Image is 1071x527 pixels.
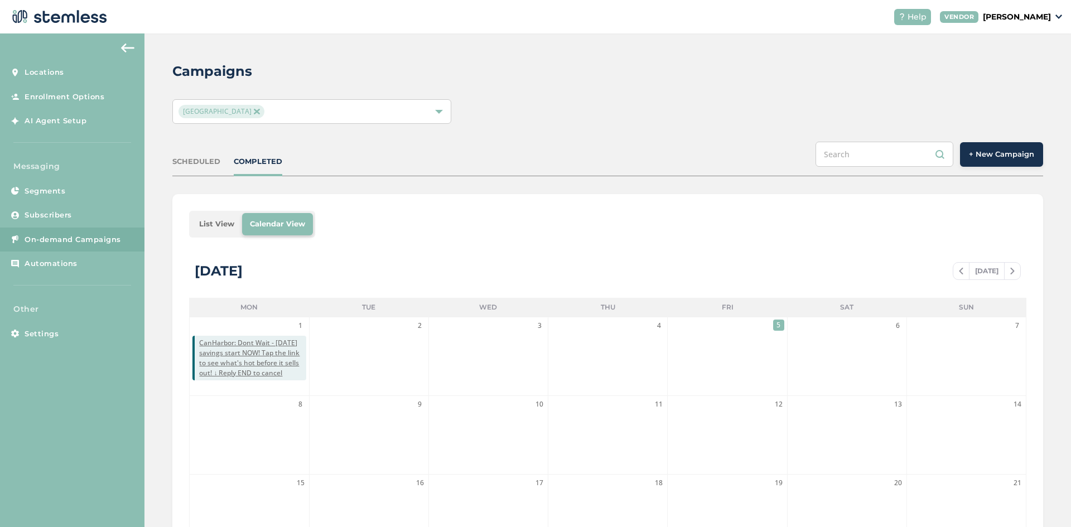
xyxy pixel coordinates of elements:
span: 8 [295,399,306,410]
span: [DATE] [969,263,1005,279]
img: icon_down-arrow-small-66adaf34.svg [1055,14,1062,19]
span: 15 [295,477,306,489]
li: Wed [428,298,548,317]
span: Automations [25,258,78,269]
span: 17 [534,477,545,489]
p: [PERSON_NAME] [983,11,1051,23]
span: 3 [534,320,545,331]
span: 10 [534,399,545,410]
li: Mon [189,298,308,317]
span: Locations [25,67,64,78]
span: 2 [414,320,426,331]
div: COMPLETED [234,156,282,167]
div: VENDOR [940,11,978,23]
span: Subscribers [25,210,72,221]
span: Segments [25,186,65,197]
img: icon-close-accent-8a337256.svg [254,109,259,114]
span: 12 [773,399,784,410]
span: 1 [295,320,306,331]
span: 4 [653,320,664,331]
span: [GEOGRAPHIC_DATA] [178,105,264,118]
span: AI Agent Setup [25,115,86,127]
span: 20 [893,477,904,489]
span: Enrollment Options [25,91,104,103]
img: icon-chevron-right-bae969c5.svg [1010,268,1015,274]
span: 11 [653,399,664,410]
img: icon-help-white-03924b79.svg [899,13,905,20]
li: Sun [907,298,1026,317]
img: icon-arrow-back-accent-c549486e.svg [121,43,134,52]
span: + New Campaign [969,149,1034,160]
span: CanHarbor: Dont Wait - [DATE] savings start NOW! Tap the link to see what's hot before it sells o... [199,338,306,378]
li: Fri [668,298,787,317]
li: List View [191,213,242,235]
div: SCHEDULED [172,156,220,167]
span: 21 [1012,477,1023,489]
li: Tue [309,298,428,317]
span: 14 [1012,399,1023,410]
span: Settings [25,328,59,340]
span: 6 [893,320,904,331]
input: Search [816,142,953,167]
button: + New Campaign [960,142,1043,167]
span: 16 [414,477,426,489]
img: logo-dark-0685b13c.svg [9,6,107,28]
span: 7 [1012,320,1023,331]
li: Sat [787,298,906,317]
li: Calendar View [242,213,313,235]
span: Help [908,11,927,23]
img: icon-chevron-left-b8c47ebb.svg [959,268,963,274]
li: Thu [548,298,668,317]
span: 18 [653,477,664,489]
span: 5 [773,320,784,331]
iframe: Chat Widget [1015,473,1071,527]
span: 9 [414,399,426,410]
span: 19 [773,477,784,489]
span: 13 [893,399,904,410]
h2: Campaigns [172,61,252,81]
span: On-demand Campaigns [25,234,121,245]
div: [DATE] [195,261,243,281]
